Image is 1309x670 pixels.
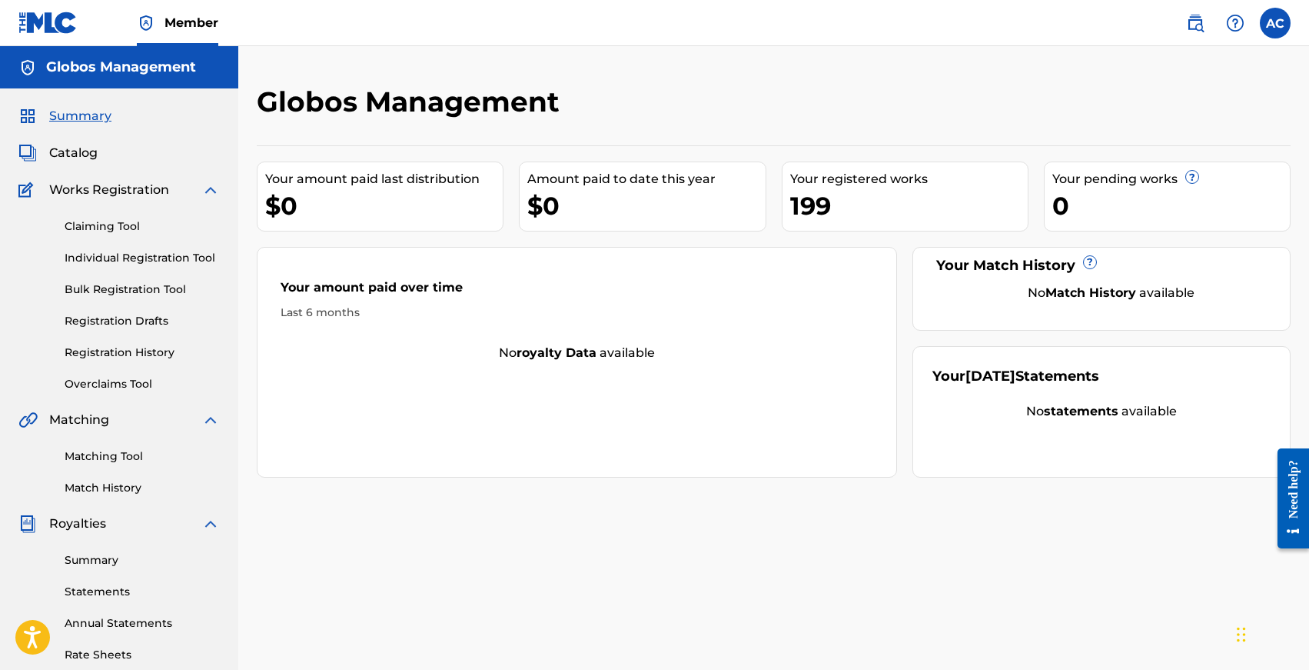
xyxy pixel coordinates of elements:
a: Summary [65,552,220,568]
a: Statements [65,584,220,600]
a: Registration Drafts [65,313,220,329]
img: Accounts [18,58,37,77]
div: $0 [265,188,503,223]
img: expand [201,181,220,199]
a: Claiming Tool [65,218,220,235]
span: Catalog [49,144,98,162]
strong: royalty data [517,345,596,360]
div: Your registered works [790,170,1028,188]
div: Widget chat [1232,596,1309,670]
img: Top Rightsholder [137,14,155,32]
a: Annual Statements [65,615,220,632]
span: ? [1186,171,1198,183]
div: Amount paid to date this year [527,170,765,188]
img: Catalog [18,144,37,162]
a: Overclaims Tool [65,376,220,392]
span: ? [1084,256,1096,268]
img: Royalties [18,515,37,533]
img: Works Registration [18,181,38,199]
div: 199 [790,188,1028,223]
iframe: Chat Widget [1232,596,1309,670]
a: Public Search [1180,8,1211,38]
span: [DATE] [965,368,1015,385]
div: Help [1220,8,1251,38]
img: search [1186,14,1204,32]
img: help [1226,14,1244,32]
strong: statements [1044,404,1118,418]
div: No available [932,402,1271,421]
span: Works Registration [49,181,169,199]
div: $0 [527,188,765,223]
div: Your amount paid over time [281,278,873,305]
img: Matching [18,411,38,429]
a: SummarySummary [18,107,111,125]
strong: Match History [1045,285,1136,300]
a: Match History [65,480,220,496]
span: Royalties [49,515,106,533]
img: MLC Logo [18,12,78,34]
a: Registration History [65,345,220,361]
a: Individual Registration Tool [65,250,220,266]
div: Your pending works [1052,170,1290,188]
div: No available [952,284,1271,302]
a: Rate Sheets [65,647,220,663]
a: CatalogCatalog [18,144,98,162]
a: Matching Tool [65,448,220,465]
img: expand [201,411,220,429]
h2: Globos Management [257,85,567,119]
img: expand [201,515,220,533]
div: 0 [1052,188,1290,223]
a: Bulk Registration Tool [65,282,220,298]
div: Your Match History [932,255,1271,276]
div: User Menu [1260,8,1291,38]
span: Matching [49,411,109,429]
iframe: Resource Center [1266,436,1309,560]
div: Your amount paid last distribution [265,170,503,188]
div: Your Statements [932,366,1099,387]
span: Summary [49,107,111,125]
div: No available [257,344,896,362]
img: Summary [18,107,37,125]
div: Trascina [1237,612,1246,658]
div: Last 6 months [281,305,873,321]
span: Member [164,14,218,32]
h5: Globos Management [46,58,196,76]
